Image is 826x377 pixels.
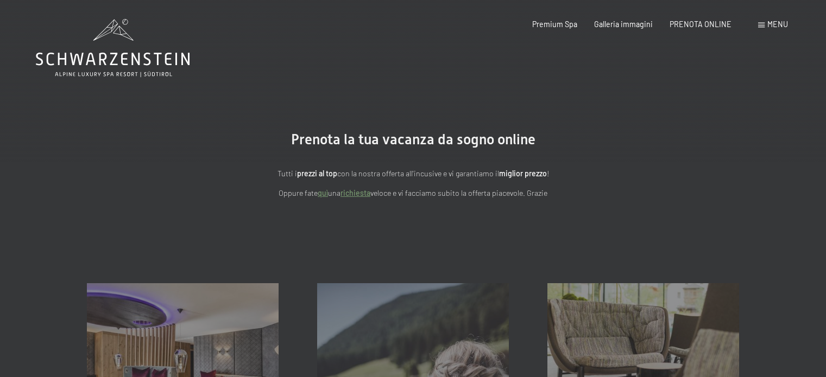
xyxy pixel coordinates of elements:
a: PRENOTA ONLINE [670,20,732,29]
p: Oppure fate una veloce e vi facciamo subito la offerta piacevole. Grazie [174,187,652,200]
a: richiesta [341,188,370,197]
strong: miglior prezzo [499,169,547,178]
a: quì [318,188,328,197]
a: Premium Spa [532,20,577,29]
p: Tutti i con la nostra offerta all'incusive e vi garantiamo il ! [174,168,652,180]
strong: prezzi al top [297,169,337,178]
span: Menu [767,20,788,29]
span: Prenota la tua vacanza da sogno online [291,131,535,148]
a: Galleria immagini [594,20,653,29]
